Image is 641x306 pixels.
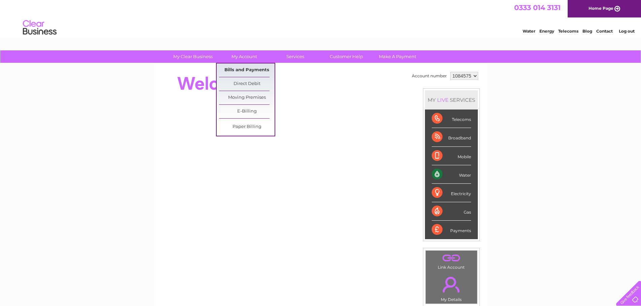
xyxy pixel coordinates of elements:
[432,184,471,202] div: Electricity
[370,50,425,63] a: Make A Payment
[268,50,323,63] a: Services
[539,29,554,34] a: Energy
[219,63,275,77] a: Bills and Payments
[432,128,471,146] div: Broadband
[162,4,480,33] div: Clear Business is a trading name of Verastar Limited (registered in [GEOGRAPHIC_DATA] No. 3667643...
[523,29,535,34] a: Water
[219,120,275,134] a: Paper Billing
[619,29,635,34] a: Log out
[410,70,449,82] td: Account number
[219,105,275,118] a: E-Billing
[319,50,374,63] a: Customer Help
[514,3,561,12] a: 0333 014 3131
[558,29,578,34] a: Telecoms
[432,221,471,239] div: Payments
[425,271,477,304] td: My Details
[23,17,57,38] img: logo.png
[219,91,275,104] a: Moving Premises
[432,165,471,184] div: Water
[596,29,613,34] a: Contact
[427,252,475,264] a: .
[427,273,475,296] a: .
[219,77,275,91] a: Direct Debit
[425,250,477,271] td: Link Account
[216,50,272,63] a: My Account
[436,97,450,103] div: LIVE
[432,202,471,221] div: Gas
[425,90,478,110] div: MY SERVICES
[432,110,471,128] div: Telecoms
[432,147,471,165] div: Mobile
[165,50,221,63] a: My Clear Business
[582,29,592,34] a: Blog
